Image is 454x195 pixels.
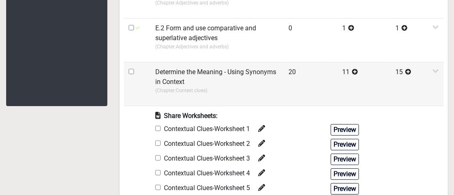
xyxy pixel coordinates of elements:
[331,139,359,150] button: Preview
[284,62,337,106] td: 20
[390,62,444,106] td: 15
[331,168,359,180] button: Preview
[331,183,359,195] button: Preview
[331,124,359,136] button: Preview
[284,18,337,62] td: 0
[390,18,444,62] td: 1
[155,23,279,43] label: E.2 Form and use comparative and superlative adjectives
[155,183,265,195] div: Contextual Clues-Worksheet 5
[337,18,390,62] td: 1
[155,168,265,180] div: Contextual Clues-Worksheet 4
[155,154,265,165] div: Contextual Clues-Worksheet 3
[337,62,390,106] td: 11
[155,139,265,150] div: Contextual Clues-Worksheet 2
[155,87,279,94] p: (Chapter: Context clues )
[331,154,359,165] button: Preview
[155,67,279,87] label: Determine the Meaning - Using Synonyms in Context
[155,43,279,50] p: (Chapter: Adjectives and adverbs )
[155,124,265,136] div: Contextual Clues-Worksheet 1
[155,111,218,121] label: Share Worksheets:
